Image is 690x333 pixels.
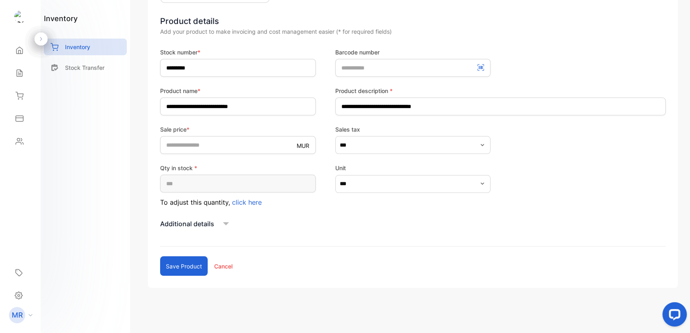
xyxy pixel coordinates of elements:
p: MR [12,310,23,320]
label: Unit [335,164,491,172]
div: Add your product to make invoicing and cost management easier (* for required fields) [160,27,666,36]
a: Stock Transfer [44,59,127,76]
p: To adjust this quantity, [160,197,316,207]
label: Stock number [160,48,316,56]
div: Product details [160,15,666,27]
label: Product description [335,86,666,95]
p: Stock Transfer [65,63,104,72]
p: MUR [297,141,309,150]
label: Qty in stock [160,164,316,172]
label: Sales tax [335,125,491,134]
label: Product name [160,86,316,95]
a: Inventory [44,39,127,55]
button: Save product [160,256,208,276]
label: Sale price [160,125,316,134]
p: Cancel [214,262,232,270]
iframe: LiveChat chat widget [656,299,690,333]
h1: inventory [44,13,78,24]
p: Inventory [65,43,90,51]
img: logo [14,11,26,23]
span: click here [232,198,262,206]
label: Barcode number [335,48,491,56]
p: Additional details [160,219,214,229]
